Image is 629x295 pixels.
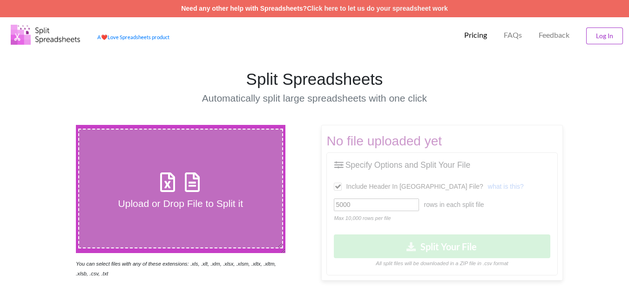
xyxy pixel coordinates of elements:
[101,34,108,40] span: heart
[161,92,468,104] h4: Automatically split large spreadsheets with one click
[76,261,276,276] i: You can select files with any of these extensions: .xls, .xlt, .xlm, .xlsx, .xlsm, .xltx, .xltm, ...
[504,30,522,40] p: FAQs
[307,5,448,12] a: Click here to let us do your spreadsheet work
[464,30,487,40] p: Pricing
[11,25,81,45] img: Logo.png
[586,27,623,44] button: Log In
[97,34,169,40] a: AheartLove Spreadsheets product
[161,69,468,89] h1: Split Spreadsheets
[539,31,569,39] span: Feedback
[79,198,283,209] h4: Upload or Drop File to Split it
